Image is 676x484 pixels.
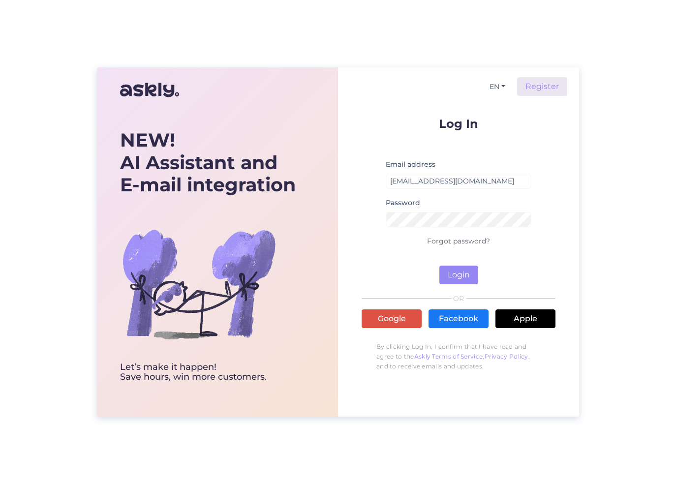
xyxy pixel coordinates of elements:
div: Let’s make it happen! Save hours, win more customers. [120,363,296,382]
a: Register [517,77,567,96]
p: By clicking Log In, I confirm that I have read and agree to the , , and to receive emails and upd... [362,337,555,376]
b: NEW! [120,128,175,151]
p: Log In [362,118,555,130]
a: Apple [495,309,555,328]
img: bg-askly [120,205,277,363]
a: Privacy Policy [485,353,528,360]
img: Askly [120,78,179,102]
a: Forgot password? [427,237,490,245]
a: Facebook [429,309,489,328]
button: EN [486,80,509,94]
span: OR [452,295,466,302]
label: Password [386,198,420,208]
input: Enter email [386,174,531,189]
label: Email address [386,159,435,170]
div: AI Assistant and E-mail integration [120,129,296,196]
a: Google [362,309,422,328]
a: Askly Terms of Service [414,353,483,360]
button: Login [439,266,478,284]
